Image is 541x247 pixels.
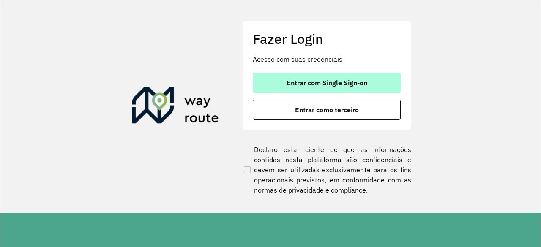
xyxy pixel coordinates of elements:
button: button [253,73,401,93]
p: Acesse com suas credenciais [253,54,401,64]
span: Entrar como terceiro [295,106,359,113]
button: button [253,100,401,120]
img: Roteirizador AmbevTech [132,87,219,127]
label: Declaro estar ciente de que as informações contidas nesta plataforma são confidenciais e devem se... [242,144,411,195]
span: Entrar com Single Sign-on [287,79,367,86]
h2: Fazer Login [253,31,401,47]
